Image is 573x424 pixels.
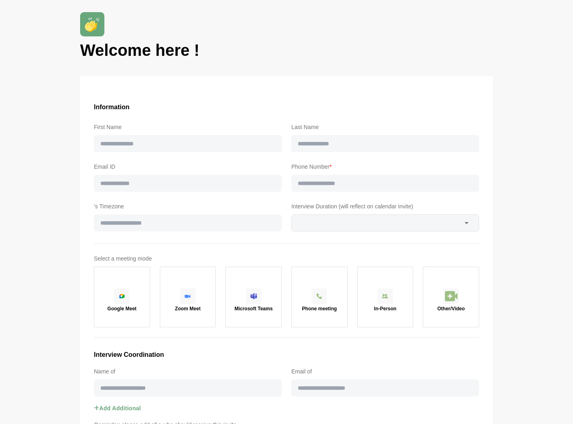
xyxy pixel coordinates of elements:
[291,201,479,211] label: Interview Duration (will reflect on calendar invite)
[94,102,479,112] h3: Information
[94,396,141,420] button: Add Additional
[94,122,282,132] label: First Name
[291,367,479,376] label: Email of
[107,306,136,311] p: Google Meet
[94,367,282,376] label: Name of
[291,122,479,132] label: Last Name
[437,306,465,311] p: Other/Video
[94,350,479,360] h3: Interview Coordination
[374,306,396,311] p: In-Person
[94,201,282,211] label: 's Timezone
[302,306,337,311] p: Phone meeting
[94,254,479,263] label: Select a meeting mode
[175,306,200,311] p: Zoom Meet
[80,40,493,61] h1: Welcome here !
[94,162,282,172] label: Email ID
[291,162,479,172] label: Phone Number
[234,306,272,311] p: Microsoft Teams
